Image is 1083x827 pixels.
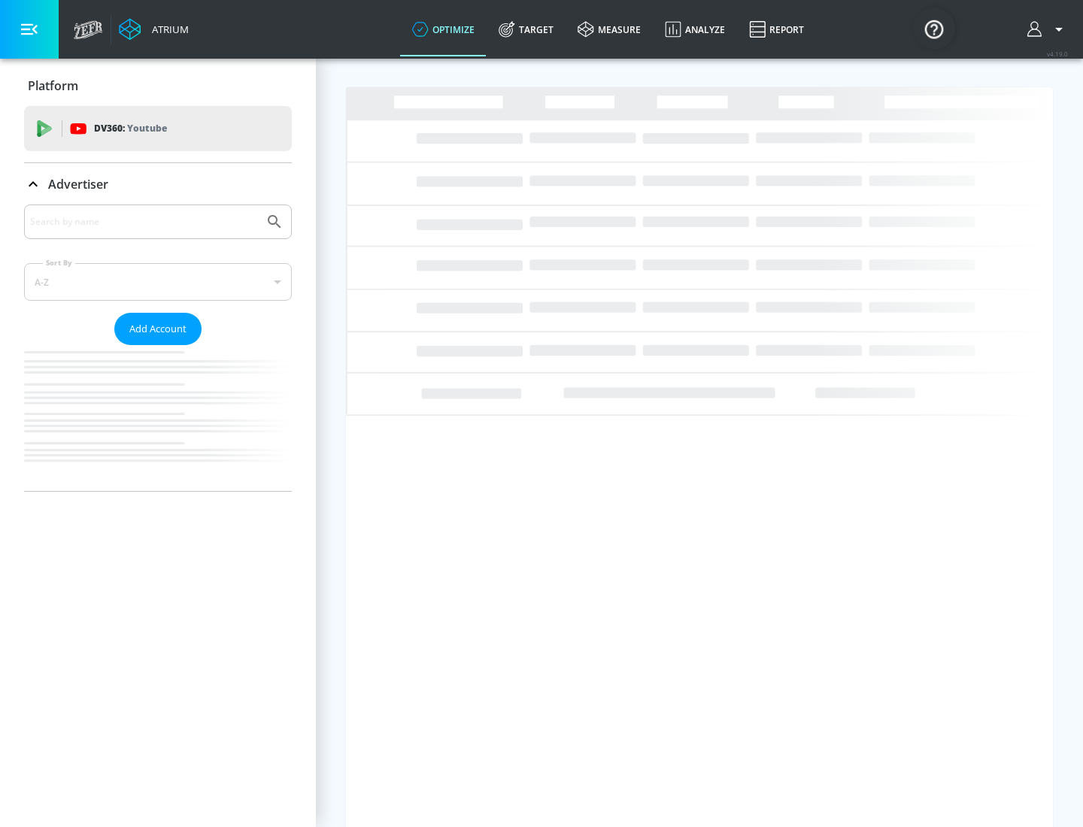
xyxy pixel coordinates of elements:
div: DV360: Youtube [24,106,292,151]
div: Advertiser [24,163,292,205]
p: DV360: [94,120,167,137]
a: Report [737,2,816,56]
span: Add Account [129,320,187,338]
p: Youtube [127,120,167,136]
div: Platform [24,65,292,107]
p: Platform [28,77,78,94]
p: Advertiser [48,176,108,192]
input: Search by name [30,212,258,232]
button: Add Account [114,313,202,345]
span: v 4.19.0 [1047,50,1068,58]
nav: list of Advertiser [24,345,292,491]
a: optimize [400,2,487,56]
div: Atrium [146,23,189,36]
a: Target [487,2,566,56]
a: measure [566,2,653,56]
div: Advertiser [24,204,292,491]
label: Sort By [43,258,75,268]
a: Atrium [119,18,189,41]
button: Open Resource Center [913,8,955,50]
div: A-Z [24,263,292,301]
a: Analyze [653,2,737,56]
